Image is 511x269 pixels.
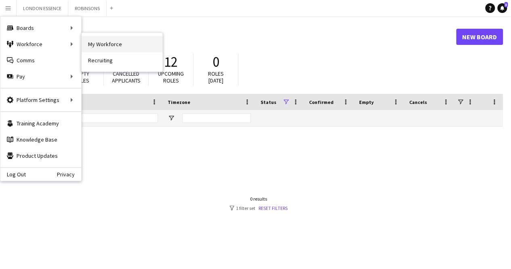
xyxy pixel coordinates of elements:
[0,131,81,148] a: Knowledge Base
[208,70,224,84] span: Roles [DATE]
[0,20,81,36] div: Boards
[168,99,190,105] span: Timezone
[0,171,26,178] a: Log Out
[261,99,276,105] span: Status
[229,205,288,211] div: 1 filter set
[112,70,141,84] span: Cancelled applicants
[359,99,374,105] span: Empty
[212,53,219,71] span: 0
[259,205,288,211] a: Reset filters
[504,2,508,7] span: 3
[34,113,158,123] input: Board name Filter Input
[309,99,334,105] span: Confirmed
[182,113,251,123] input: Timezone Filter Input
[0,52,81,68] a: Comms
[409,99,427,105] span: Cancels
[68,0,107,16] button: ROBINSONS
[164,53,178,71] span: 12
[497,3,507,13] a: 3
[0,115,81,131] a: Training Academy
[229,196,288,202] div: 0 results
[0,36,81,52] div: Workforce
[14,31,456,43] h1: Boards
[82,52,162,68] a: Recruiting
[456,29,503,45] a: New Board
[82,36,162,52] a: My Workforce
[0,92,81,108] div: Platform Settings
[17,0,68,16] button: LONDON ESSENCE
[168,114,175,122] button: Open Filter Menu
[57,171,81,178] a: Privacy
[0,68,81,85] div: Pay
[158,70,184,84] span: Upcoming roles
[0,148,81,164] a: Product Updates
